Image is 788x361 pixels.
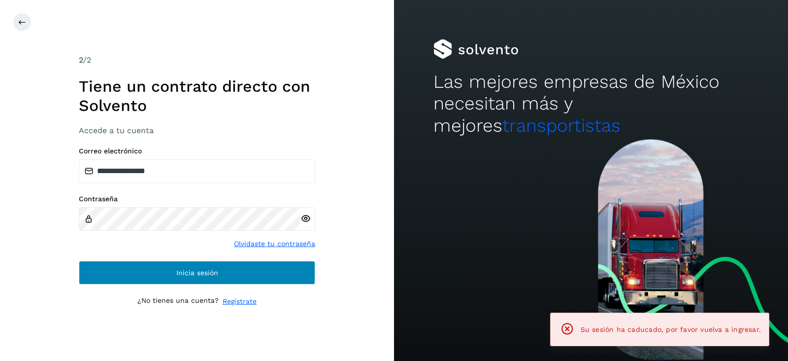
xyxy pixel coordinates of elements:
[223,296,257,307] a: Regístrate
[79,77,315,115] h1: Tiene un contrato directo con Solvento
[79,195,315,203] label: Contraseña
[234,239,315,249] a: Olvidaste tu contraseña
[79,147,315,155] label: Correo electrónico
[79,55,83,65] span: 2
[79,126,315,135] h3: Accede a tu cuenta
[79,54,315,66] div: /2
[581,325,761,333] span: Su sesión ha caducado, por favor vuelva a ingresar.
[176,269,218,276] span: Inicia sesión
[433,71,749,137] h2: Las mejores empresas de México necesitan más y mejores
[79,261,315,285] button: Inicia sesión
[137,296,219,307] p: ¿No tienes una cuenta?
[502,115,621,136] span: transportistas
